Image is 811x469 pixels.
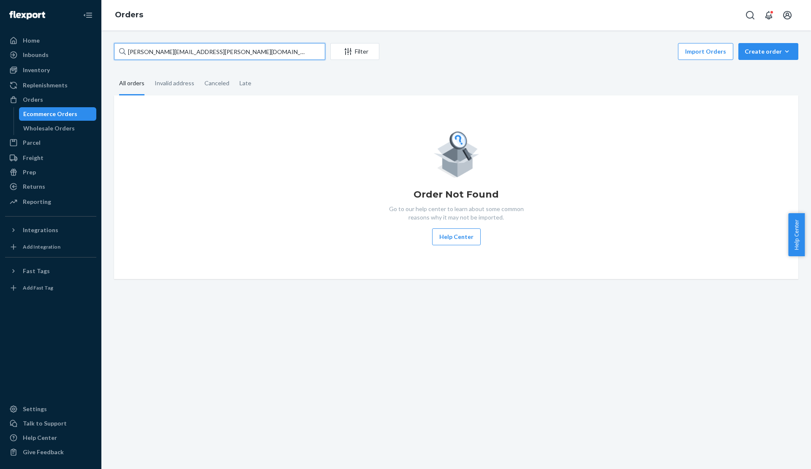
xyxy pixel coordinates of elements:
div: Reporting [23,198,51,206]
div: Filter [331,47,379,56]
a: Talk to Support [5,417,96,430]
div: Canceled [204,72,229,94]
div: Invalid address [155,72,194,94]
div: All orders [119,72,144,95]
a: Prep [5,165,96,179]
a: Settings [5,402,96,416]
button: Open Search Box [742,7,759,24]
div: Wholesale Orders [23,124,75,133]
ol: breadcrumbs [108,3,150,27]
a: Inbounds [5,48,96,62]
img: Flexport logo [9,11,45,19]
div: Help Center [23,434,57,442]
button: Integrations [5,223,96,237]
div: Integrations [23,226,58,234]
a: Freight [5,151,96,165]
h1: Order Not Found [414,188,499,201]
div: Ecommerce Orders [23,110,77,118]
div: Parcel [23,138,41,147]
div: Replenishments [23,81,68,89]
a: Add Integration [5,240,96,254]
button: Open account menu [779,7,796,24]
div: Talk to Support [23,419,67,428]
button: Create order [738,43,798,60]
button: Fast Tags [5,264,96,278]
a: Replenishments [5,79,96,92]
a: Reporting [5,195,96,209]
div: Inbounds [23,51,49,59]
div: Add Integration [23,243,60,250]
a: Orders [115,10,143,19]
div: Returns [23,182,45,191]
div: Freight [23,154,44,162]
div: Inventory [23,66,50,74]
a: Inventory [5,63,96,77]
button: Close Navigation [79,7,96,24]
button: Help Center [432,228,481,245]
a: Add Fast Tag [5,281,96,295]
button: Filter [330,43,379,60]
button: Import Orders [678,43,733,60]
div: Give Feedback [23,448,64,456]
button: Help Center [788,213,805,256]
a: Ecommerce Orders [19,107,97,121]
div: Fast Tags [23,267,50,275]
p: Go to our help center to learn about some common reasons why it may not be imported. [382,205,530,222]
div: Late [239,72,251,94]
a: Returns [5,180,96,193]
div: Prep [23,168,36,176]
a: Help Center [5,431,96,445]
div: Settings [23,405,47,413]
button: Give Feedback [5,445,96,459]
a: Wholesale Orders [19,122,97,135]
div: Create order [745,47,792,56]
div: Home [23,36,40,45]
button: Open notifications [760,7,777,24]
a: Home [5,34,96,47]
a: Parcel [5,136,96,149]
img: Empty list [433,129,479,178]
div: Add Fast Tag [23,284,53,291]
input: Search orders [114,43,325,60]
div: Orders [23,95,43,104]
a: Orders [5,93,96,106]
